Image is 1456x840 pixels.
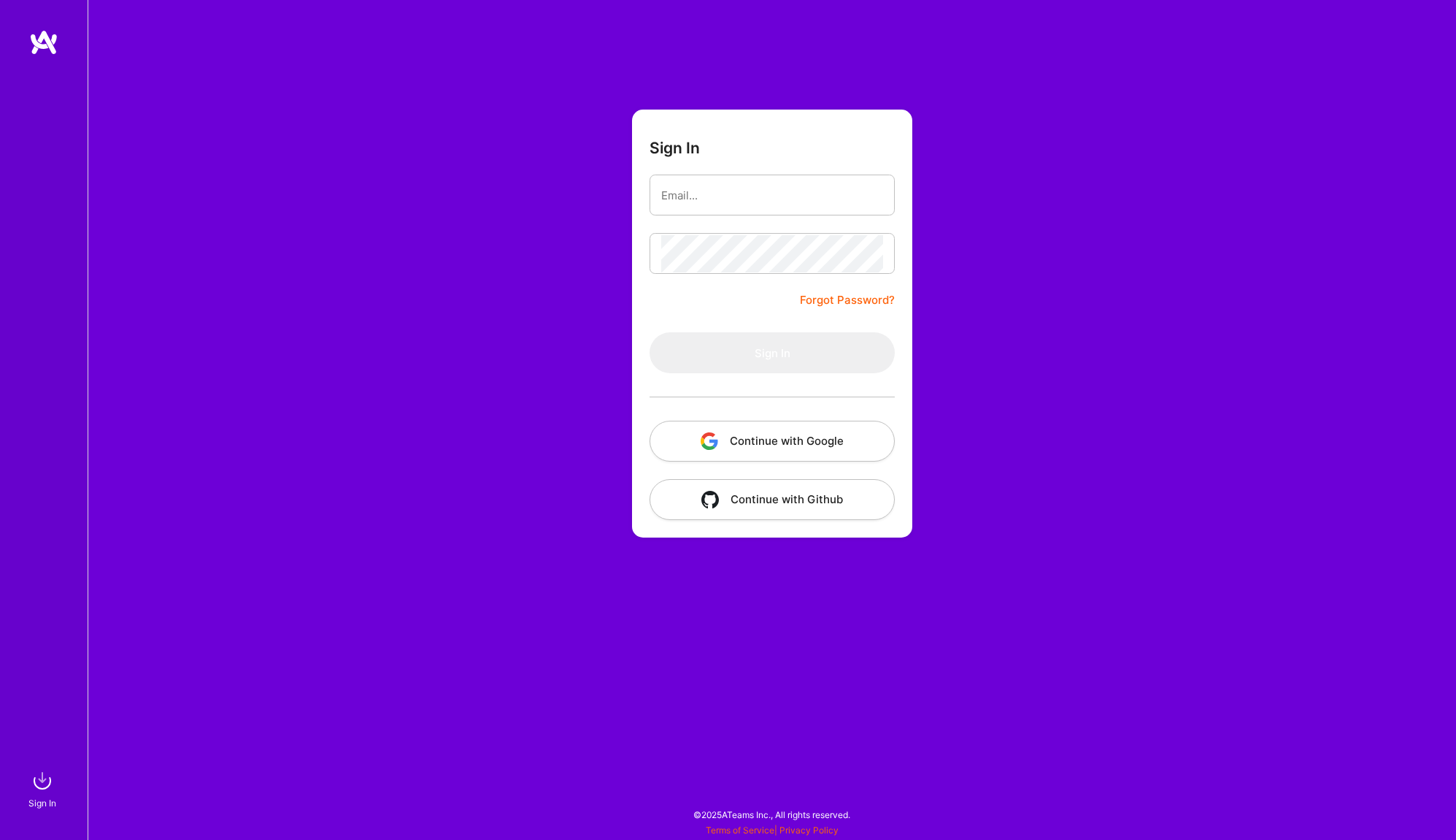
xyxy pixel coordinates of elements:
img: logo [29,29,58,56]
h3: Sign In [650,139,700,157]
button: Continue with Github [650,479,895,520]
a: sign inSign In [31,766,57,811]
a: Privacy Policy [779,825,839,836]
img: icon [701,491,719,508]
button: Sign In [650,332,895,373]
img: sign in [28,766,57,795]
a: Forgot Password? [800,291,895,309]
a: Terms of Service [706,825,774,836]
img: icon [701,432,718,450]
div: © 2025 ATeams Inc., All rights reserved. [88,796,1456,833]
div: Sign In [28,795,56,811]
input: Email... [661,177,883,214]
button: Continue with Google [650,421,895,462]
span: | [706,825,839,836]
